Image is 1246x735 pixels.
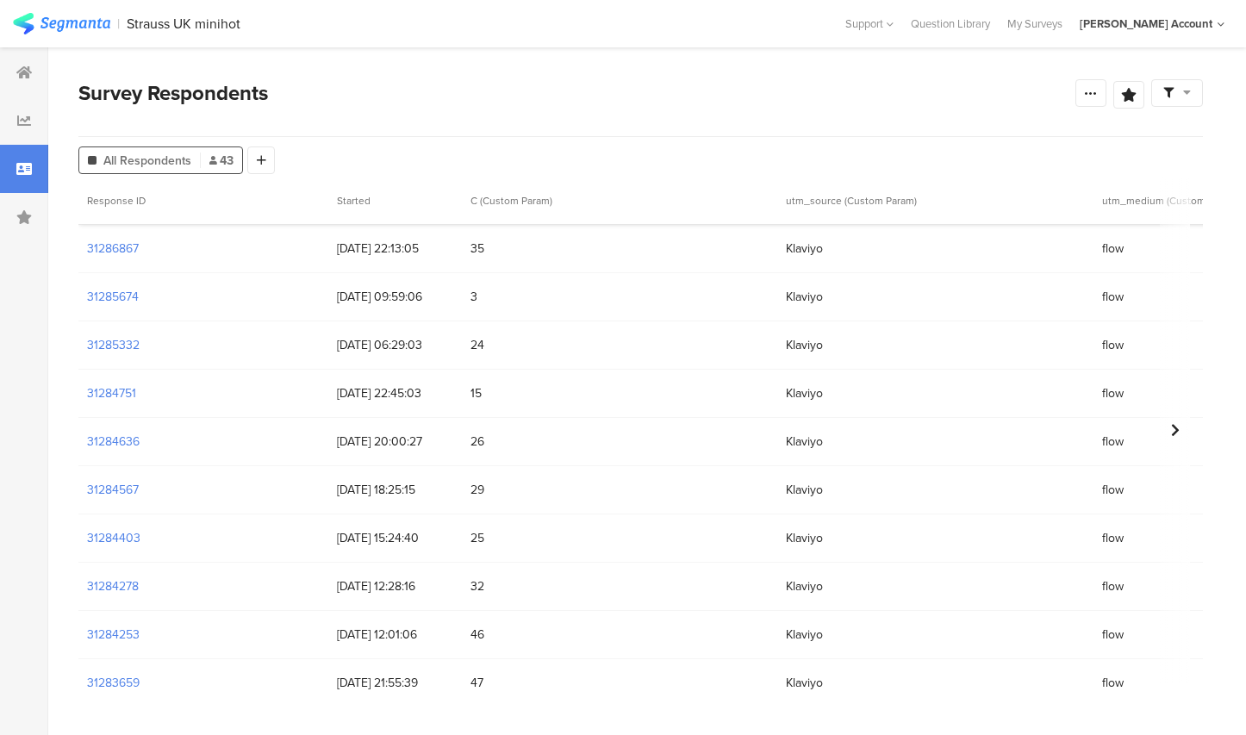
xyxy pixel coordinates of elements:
div: Support [845,10,894,37]
section: 31283659 [87,674,140,692]
span: [DATE] 12:28:16 [337,577,453,595]
div: [PERSON_NAME] Account [1080,16,1212,32]
span: [DATE] 18:25:15 [337,481,453,499]
span: 24 [470,336,769,354]
span: [DATE] 20:00:27 [337,433,453,451]
section: 31286867 [87,240,139,258]
span: 3 [470,288,769,306]
span: 29 [470,481,769,499]
span: Klaviyo [786,481,1084,499]
span: Klaviyo [786,529,1084,547]
span: Klaviyo [786,336,1084,354]
span: 43 [209,152,234,170]
section: 31284253 [87,626,140,644]
div: Strauss UK minihot [127,16,240,32]
span: [DATE] 22:45:03 [337,384,453,402]
div: | [117,14,120,34]
span: All Respondents [103,152,191,170]
section: 31284278 [87,577,139,595]
span: 15 [470,384,769,402]
span: [DATE] 12:01:06 [337,626,453,644]
span: Started [337,193,371,209]
span: 25 [470,529,769,547]
section: 31284636 [87,433,140,451]
span: Klaviyo [786,626,1084,644]
span: Response ID [87,193,146,209]
span: utm_medium (Custom Param) [1102,193,1239,209]
img: segmanta logo [13,13,110,34]
section: 31284751 [87,384,136,402]
section: 31284567 [87,481,139,499]
span: 35 [470,240,769,258]
span: 47 [470,674,769,692]
section: 31285674 [87,288,139,306]
span: Klaviyo [786,433,1084,451]
span: Klaviyo [786,288,1084,306]
span: utm_source (Custom Param) [786,193,917,209]
span: [DATE] 15:24:40 [337,529,453,547]
span: [DATE] 22:13:05 [337,240,453,258]
span: Survey Respondents [78,78,268,109]
span: Klaviyo [786,674,1084,692]
span: [DATE] 09:59:06 [337,288,453,306]
span: 46 [470,626,769,644]
span: [DATE] 06:29:03 [337,336,453,354]
span: C (Custom Param) [470,193,552,209]
a: My Surveys [999,16,1071,32]
section: 31285332 [87,336,140,354]
section: 31284403 [87,529,140,547]
span: Klaviyo [786,384,1084,402]
span: Klaviyo [786,240,1084,258]
span: 26 [470,433,769,451]
a: Question Library [902,16,999,32]
span: Klaviyo [786,577,1084,595]
span: 32 [470,577,769,595]
span: [DATE] 21:55:39 [337,674,453,692]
